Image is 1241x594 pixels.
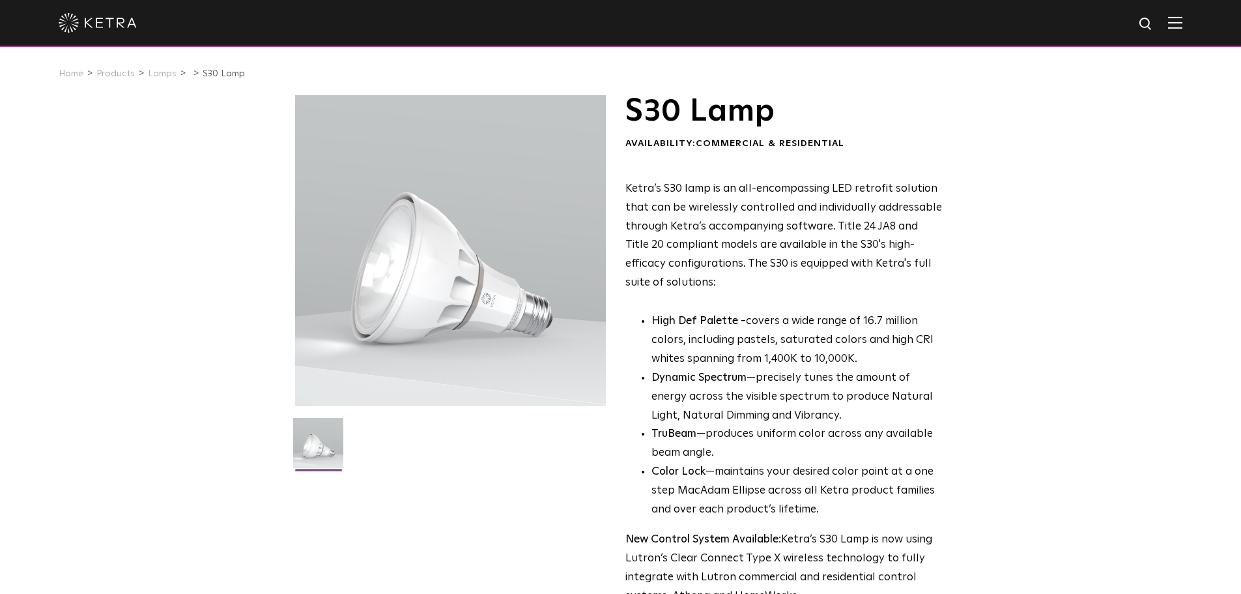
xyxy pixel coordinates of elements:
span: Ketra’s S30 lamp is an all-encompassing LED retrofit solution that can be wirelessly controlled a... [625,183,942,288]
a: S30 Lamp [203,69,245,78]
span: Commercial & Residential [696,139,844,148]
strong: TruBeam [651,428,696,439]
img: ketra-logo-2019-white [59,13,137,33]
a: Home [59,69,83,78]
div: Availability: [625,138,943,151]
strong: New Control System Available: [625,534,781,545]
a: Lamps [148,69,177,78]
strong: Color Lock [651,466,706,477]
li: —produces uniform color across any available beam angle. [651,425,943,463]
strong: High Def Palette - [651,316,746,327]
h1: S30 Lamp [625,95,943,128]
li: —maintains your desired color point at a one step MacAdam Ellipse across all Ketra product famili... [651,463,943,520]
li: —precisely tunes the amount of energy across the visible spectrum to produce Natural Light, Natur... [651,369,943,426]
img: S30-Lamp-Edison-2021-Web-Square [293,418,343,478]
img: search icon [1138,16,1154,33]
img: Hamburger%20Nav.svg [1168,16,1182,29]
p: covers a wide range of 16.7 million colors, including pastels, saturated colors and high CRI whit... [651,312,943,369]
strong: Dynamic Spectrum [651,372,747,383]
a: Products [96,69,135,78]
